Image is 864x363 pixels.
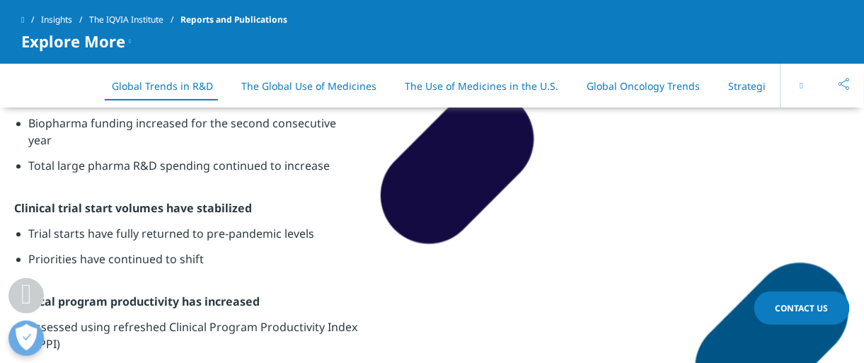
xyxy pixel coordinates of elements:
[113,79,214,93] a: Global Trends in R&D
[405,79,559,93] a: The Use of Medicines in the U.S.
[29,157,358,183] li: Total large pharma R&D spending continued to increase
[29,225,358,250] li: Trial starts have fully returned to pre-pandemic levels
[754,292,850,325] a: Contact Us
[41,7,89,33] a: Insights
[29,250,358,276] li: Priorities have continued to shift
[180,7,287,33] span: Reports and Publications
[8,321,44,356] button: Open Preferences
[21,33,125,50] span: Explore More
[15,200,253,216] strong: Clinical trial start volumes have stabilized
[29,318,358,361] li: Assessed using refreshed Clinical Program Productivity Index (CPPI)
[587,79,701,93] a: Global Oncology Trends
[29,115,358,157] li: Biopharma funding increased for the second consecutive year
[729,79,811,93] a: Strategic Reports
[242,79,377,93] a: The Global Use of Medicines
[89,7,180,33] a: The IQVIA Institute
[776,302,829,314] span: Contact Us
[15,294,260,309] strong: Clinical program productivity has increased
